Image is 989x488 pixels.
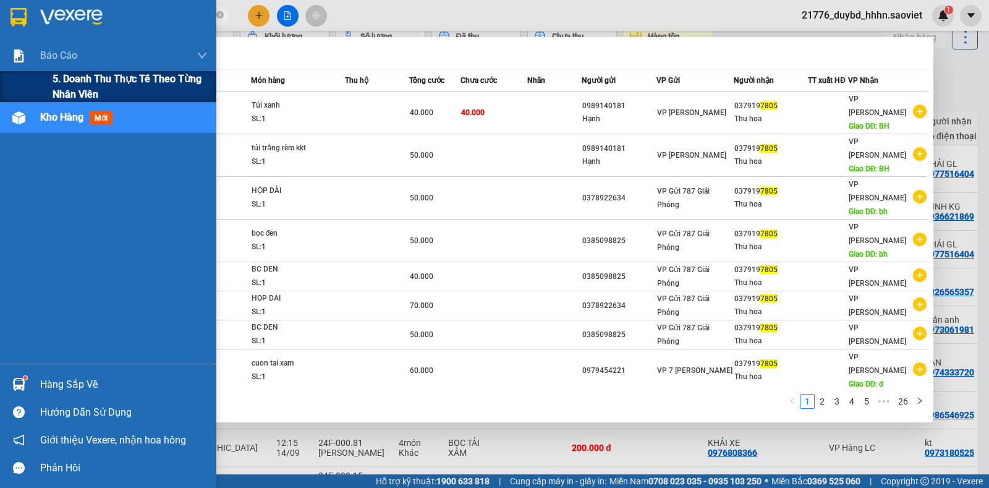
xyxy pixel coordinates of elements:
span: Người nhận [734,76,774,85]
span: Giao DĐ: bh [849,207,888,216]
img: warehouse-icon [12,378,25,391]
div: 0378922634 [582,192,656,205]
span: down [197,51,207,61]
div: 037919 [734,185,808,198]
span: plus-circle [913,362,927,376]
div: Thu hoa [734,276,808,289]
span: close-circle [216,11,224,19]
span: plus-circle [913,147,927,161]
span: Giao DĐ: BH [849,165,890,173]
span: 60.000 [410,366,433,375]
div: Túi xanh [252,99,344,113]
span: 5. Doanh thu thực tế theo từng nhân viên [53,71,207,102]
span: Báo cáo [40,48,77,63]
h2: Q2PJC6VE [7,72,100,92]
span: Món hàng [251,76,285,85]
span: VP Gửi 787 Giải Phóng [657,294,710,317]
span: 7805 [760,359,778,368]
li: 26 [894,394,912,409]
span: VP [PERSON_NAME] [657,108,726,117]
div: Hàng sắp về [40,375,207,394]
span: 7805 [760,265,778,274]
span: 40.000 [410,272,433,281]
span: Thu hộ [345,76,368,85]
div: cuon tai xam [252,357,344,370]
div: SL: 1 [252,306,344,319]
span: ••• [874,394,894,409]
div: Thu hoa [734,306,808,319]
span: 7805 [760,229,778,238]
span: VP [PERSON_NAME] [657,151,726,160]
a: 26 [894,395,912,408]
div: SL: 1 [252,113,344,126]
div: 037919 [734,357,808,370]
li: Next 5 Pages [874,394,894,409]
div: SL: 1 [252,155,344,169]
span: VP [PERSON_NAME] [849,294,906,317]
span: 7805 [760,101,778,110]
span: Kho hàng [40,111,83,123]
span: VP Gửi [656,76,680,85]
span: 40.000 [461,108,485,117]
b: [DOMAIN_NAME] [165,10,299,30]
span: 70.000 [410,301,433,310]
div: 0385098825 [582,234,656,247]
span: 7805 [760,323,778,332]
div: Hạnh [582,155,656,168]
div: 037919 [734,263,808,276]
div: Hướng dẫn sử dụng [40,403,207,422]
img: warehouse-icon [12,111,25,124]
div: bọc đen [252,227,344,241]
div: 037919 [734,100,808,113]
div: 037919 [734,228,808,241]
button: right [912,394,927,409]
span: VP [PERSON_NAME] [849,323,906,346]
div: 037919 [734,322,808,335]
li: 5 [859,394,874,409]
div: BC DEN [252,321,344,335]
div: Phản hồi [40,459,207,477]
div: Thu hoa [734,155,808,168]
a: 5 [860,395,873,408]
span: plus-circle [913,233,927,246]
img: solution-icon [12,49,25,62]
span: 40.000 [410,108,433,117]
span: 50.000 [410,330,433,339]
span: VP [PERSON_NAME] [849,353,906,375]
span: 50.000 [410,194,433,202]
span: right [916,397,923,405]
span: Người gửi [582,76,616,85]
div: HỘP DÀI [252,184,344,198]
div: SL: 1 [252,241,344,254]
div: 0378922634 [582,299,656,312]
span: VP [PERSON_NAME] [849,223,906,245]
span: VP Nhận [848,76,878,85]
a: 3 [830,395,844,408]
div: SL: 1 [252,198,344,212]
span: VP 7 [PERSON_NAME] [657,366,732,375]
div: SL: 1 [252,276,344,290]
div: túi trắng rèm kkt [252,142,344,155]
span: VP Gửi 787 Giải Phóng [657,229,710,252]
span: 50.000 [410,236,433,245]
sup: 1 [23,376,27,380]
span: Giao DĐ: bh [849,250,888,259]
div: 0385098825 [582,328,656,341]
div: Thu hoa [734,335,808,348]
div: BC DEN [252,263,344,276]
span: mới [90,111,112,125]
span: plus-circle [913,298,927,311]
span: question-circle [13,406,25,418]
span: VP [PERSON_NAME] [849,265,906,288]
b: Sao Việt [75,29,151,49]
span: plus-circle [913,190,927,203]
div: Hạnh [582,113,656,126]
span: VP [PERSON_NAME] [849,137,906,160]
span: plus-circle [913,105,927,118]
span: 7805 [760,144,778,153]
span: TT xuất HĐ [808,76,846,85]
span: VP Gửi 787 Giải Phóng [657,323,710,346]
span: notification [13,434,25,446]
span: VP [PERSON_NAME] [849,180,906,202]
div: 0989140181 [582,142,656,155]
